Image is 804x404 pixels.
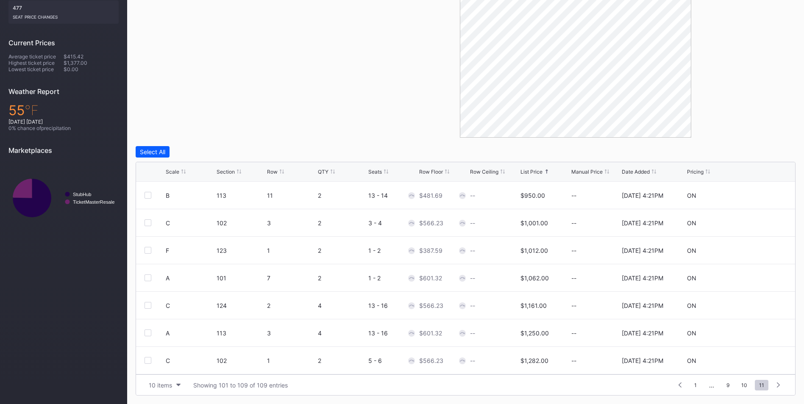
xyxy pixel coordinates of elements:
[571,169,603,175] div: Manual Price
[622,274,663,282] div: [DATE] 4:21PM
[622,247,663,254] div: [DATE] 4:21PM
[267,274,316,282] div: 7
[520,169,542,175] div: List Price
[470,219,475,227] div: --
[217,219,265,227] div: 102
[166,274,170,282] div: A
[217,329,265,337] div: 113
[166,357,170,364] div: C
[166,169,179,175] div: Scale
[267,219,316,227] div: 3
[368,169,382,175] div: Seats
[267,169,278,175] div: Row
[217,247,265,254] div: 123
[166,192,170,199] div: B
[217,357,265,364] div: 102
[470,357,475,364] div: --
[520,357,548,364] div: $1,282.00
[318,329,367,337] div: 4
[470,302,475,309] div: --
[571,329,620,337] div: --
[690,380,701,390] span: 1
[318,219,367,227] div: 2
[267,192,316,199] div: 11
[136,146,170,158] button: Select All
[419,274,442,282] div: $601.32
[571,247,620,254] div: --
[217,169,235,175] div: Section
[419,357,443,364] div: $566.23
[687,192,696,199] div: ON
[73,199,114,205] text: TicketMasterResale
[318,274,367,282] div: 2
[368,219,417,227] div: 3 - 4
[722,380,734,390] span: 9
[520,329,549,337] div: $1,250.00
[64,60,119,66] div: $1,377.00
[368,247,417,254] div: 1 - 2
[470,247,475,254] div: --
[13,11,114,19] div: seat price changes
[318,192,367,199] div: 2
[571,302,620,309] div: --
[368,357,417,364] div: 5 - 6
[8,66,64,72] div: Lowest ticket price
[520,219,548,227] div: $1,001.00
[622,329,663,337] div: [DATE] 4:21PM
[622,169,650,175] div: Date Added
[318,169,328,175] div: QTY
[217,302,265,309] div: 124
[8,161,119,235] svg: Chart title
[8,60,64,66] div: Highest ticket price
[470,192,475,199] div: --
[520,274,549,282] div: $1,062.00
[419,247,442,254] div: $387.59
[687,357,696,364] div: ON
[8,53,64,60] div: Average ticket price
[571,357,620,364] div: --
[687,247,696,254] div: ON
[703,382,721,389] div: ...
[73,192,92,197] text: StubHub
[368,329,417,337] div: 13 - 16
[25,102,39,119] span: ℉
[687,274,696,282] div: ON
[8,102,119,119] div: 55
[470,169,498,175] div: Row Ceiling
[8,119,119,125] div: [DATE] [DATE]
[8,39,119,47] div: Current Prices
[622,302,663,309] div: [DATE] 4:21PM
[318,357,367,364] div: 2
[755,380,768,390] span: 11
[368,274,417,282] div: 1 - 2
[571,192,620,199] div: --
[368,192,417,199] div: 13 - 14
[622,192,663,199] div: [DATE] 4:21PM
[470,274,475,282] div: --
[166,302,170,309] div: C
[217,274,265,282] div: 101
[318,247,367,254] div: 2
[687,169,704,175] div: Pricing
[8,146,119,155] div: Marketplaces
[64,66,119,72] div: $0.00
[267,247,316,254] div: 1
[520,302,547,309] div: $1,161.00
[166,329,170,337] div: A
[622,357,663,364] div: [DATE] 4:21PM
[687,302,696,309] div: ON
[419,329,442,337] div: $601.32
[622,219,663,227] div: [DATE] 4:21PM
[64,53,119,60] div: $415.42
[166,247,169,254] div: F
[166,219,170,227] div: C
[267,302,316,309] div: 2
[217,192,265,199] div: 113
[419,302,443,309] div: $566.23
[571,219,620,227] div: --
[8,87,119,96] div: Weather Report
[267,329,316,337] div: 3
[193,382,288,389] div: Showing 101 to 109 of 109 entries
[419,219,443,227] div: $566.23
[267,357,316,364] div: 1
